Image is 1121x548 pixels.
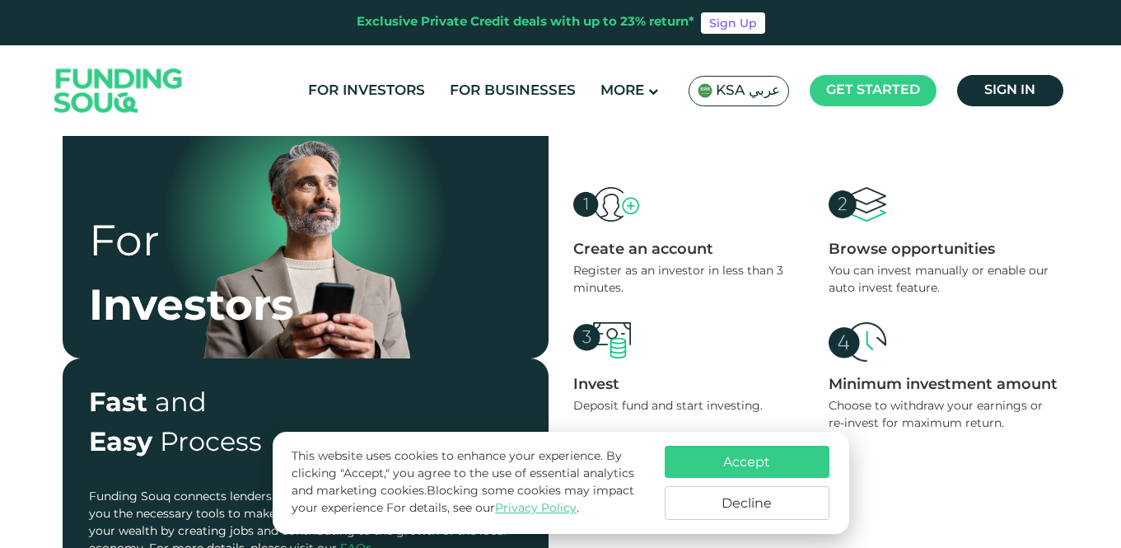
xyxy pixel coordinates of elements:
[160,431,262,457] span: Process
[446,77,580,105] a: For Businesses
[701,12,765,34] a: Sign Up
[957,75,1063,106] a: Sign in
[89,391,147,417] span: Fast
[665,446,829,478] button: Accept
[826,84,920,96] span: Get started
[716,82,780,101] span: KSA عربي
[292,448,647,518] p: This website uses cookies to enhance your experience. By clicking "Accept," you agree to the use ...
[573,398,804,415] div: Deposit fund and start investing.
[89,276,294,340] div: Investors
[155,391,207,417] span: and
[89,431,152,457] span: Easy
[386,503,579,514] span: For details, see our .
[304,77,429,105] a: For Investors
[829,322,886,362] img: create account
[829,263,1059,297] div: You can invest manually or enable our auto invest feature.
[182,108,429,358] img: for-borrower
[292,485,634,514] span: Blocking some cookies may impact your experience
[495,503,577,514] a: Privacy Policy
[573,263,804,297] div: Register as an investor in less than 3 minutes.
[829,241,1059,259] div: Browse opportunities
[829,398,1059,433] div: Choose to withdraw your earnings or re-invest for maximum return.
[357,13,694,32] div: Exclusive Private Credit deals with up to 23% return*
[829,187,886,222] img: create account
[38,49,199,133] img: Logo
[89,212,294,276] div: For
[573,241,804,259] div: Create an account
[573,187,639,222] img: create account
[573,322,631,358] img: create account
[829,376,1059,394] div: Minimum investment amount
[600,84,644,98] span: More
[665,486,829,520] button: Decline
[573,376,804,394] div: Invest
[698,83,712,98] img: SA Flag
[984,84,1035,96] span: Sign in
